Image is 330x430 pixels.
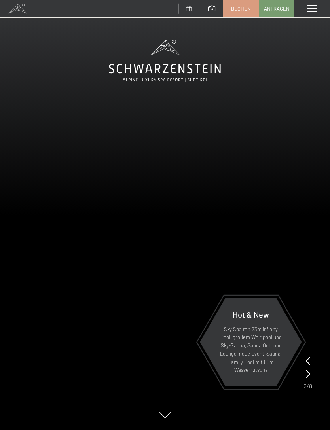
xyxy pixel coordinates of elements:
a: Buchen [224,0,258,17]
a: Hot & New Sky Spa mit 23m Infinity Pool, großem Whirlpool und Sky-Sauna, Sauna Outdoor Lounge, ne... [199,297,302,386]
span: / [307,382,309,390]
span: 2 [303,382,307,390]
p: Sky Spa mit 23m Infinity Pool, großem Whirlpool und Sky-Sauna, Sauna Outdoor Lounge, neue Event-S... [219,325,283,375]
span: Buchen [231,5,251,12]
span: 8 [309,382,312,390]
span: Anfragen [264,5,290,12]
span: Hot & New [233,310,269,319]
a: Anfragen [259,0,294,17]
